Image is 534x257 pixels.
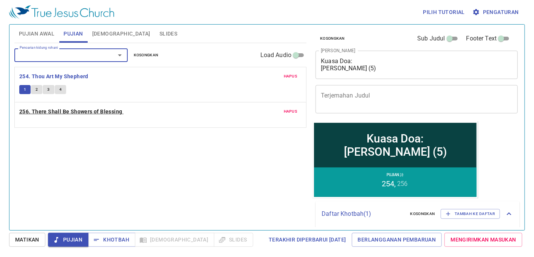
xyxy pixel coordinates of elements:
[134,52,158,59] span: Kosongkan
[471,5,522,19] button: Pengaturan
[352,233,442,247] a: Berlangganan Pembaruan
[474,8,519,17] span: Pengaturan
[129,51,163,60] button: Kosongkan
[279,72,302,81] button: Hapus
[266,233,349,247] a: Terakhir Diperbarui [DATE]
[31,85,42,94] button: 2
[24,86,26,93] span: 1
[159,29,177,39] span: Slides
[423,8,465,17] span: Pilih tutorial
[19,29,54,39] span: Pujian Awal
[444,233,522,247] a: Mengirimkan Masukan
[279,107,302,116] button: Hapus
[322,209,404,218] p: Daftar Khotbah ( 1 )
[316,34,349,43] button: Kosongkan
[410,211,435,217] span: Kosongkan
[55,85,66,94] button: 4
[316,201,520,226] div: Daftar Khotbah(1)KosongkanTambah ke Daftar
[406,209,440,218] button: Kosongkan
[313,121,478,198] iframe: from-child
[441,209,500,219] button: Tambah ke Daftar
[19,72,88,81] b: 254. Thou Art My Shepherd
[115,50,125,60] button: Open
[19,107,122,116] b: 256. There Shall Be Showers of Blessing
[420,5,468,19] button: Pilih tutorial
[19,72,90,81] button: 254. Thou Art My Shepherd
[43,85,54,94] button: 3
[446,211,495,217] span: Tambah ke Daftar
[284,73,297,80] span: Hapus
[284,108,297,115] span: Hapus
[358,235,436,245] span: Berlangganan Pembaruan
[260,51,292,60] span: Load Audio
[450,235,516,245] span: Mengirimkan Masukan
[47,86,50,93] span: 3
[321,57,512,72] textarea: Kuasa Doa: [PERSON_NAME] (5)
[320,35,345,42] span: Kosongkan
[92,29,150,39] span: [DEMOGRAPHIC_DATA]
[417,34,445,43] span: Sub Judul
[54,235,82,245] span: Pujian
[59,86,62,93] span: 4
[9,233,45,247] button: Matikan
[269,235,346,245] span: Terakhir Diperbarui [DATE]
[19,107,124,116] button: 256. There Shall Be Showers of Blessing
[36,86,38,93] span: 2
[9,5,114,19] img: True Jesus Church
[88,233,135,247] button: Khotbah
[15,235,39,245] span: Matikan
[94,235,129,245] span: Khotbah
[63,29,83,39] span: Pujian
[466,34,497,43] span: Footer Text
[19,85,31,94] button: 1
[48,233,88,247] button: Pujian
